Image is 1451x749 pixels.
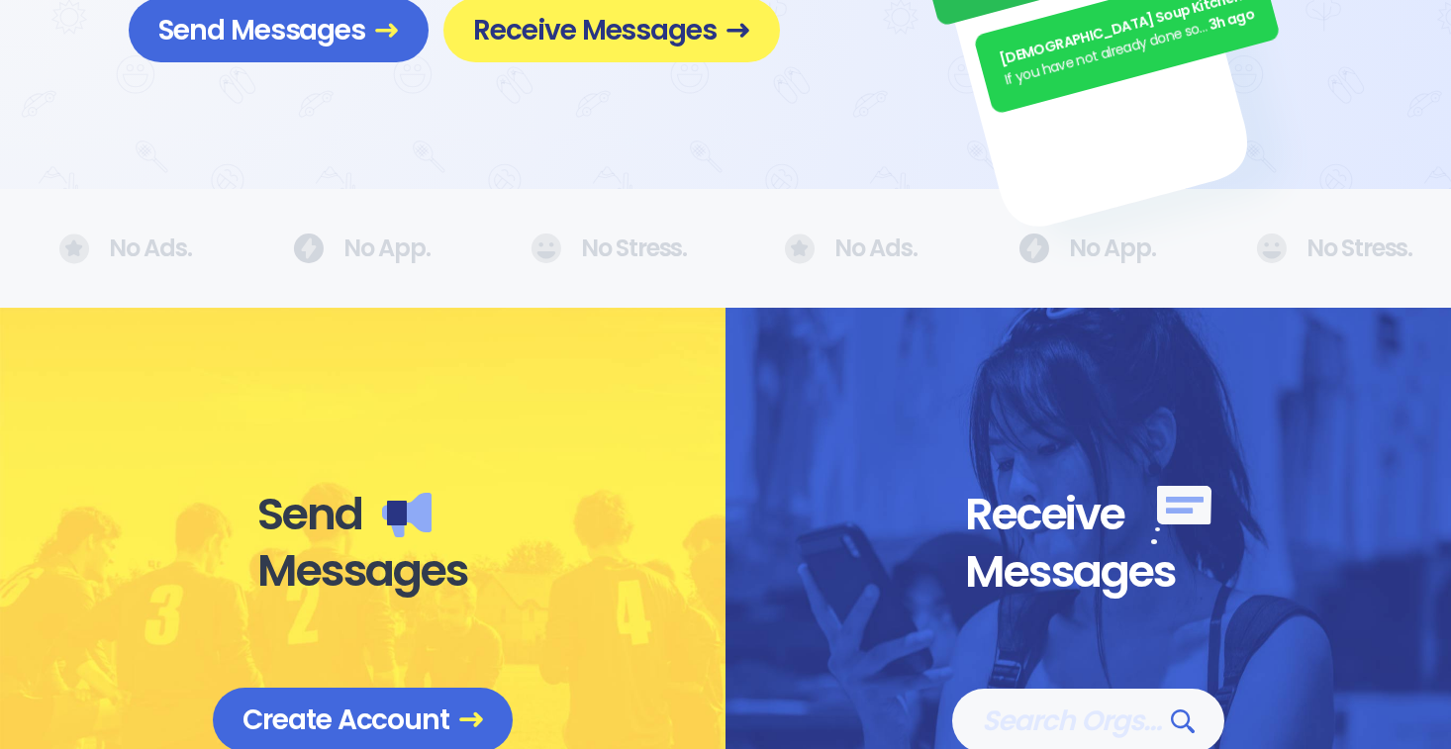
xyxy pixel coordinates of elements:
img: Send messages [382,493,432,537]
div: No Stress. [531,234,666,263]
span: 3h ago [1207,4,1257,37]
div: If you have not already done so, please remember to turn in your fundraiser money [DATE]! [1004,16,1212,90]
img: Receive messages [1151,486,1211,544]
span: Create Account [242,702,483,737]
img: No Ads. [785,234,815,264]
img: No Ads. [1018,234,1049,263]
div: Receive [965,486,1212,544]
div: No App. [293,234,412,263]
img: No Ads. [531,234,561,263]
div: No App. [1018,234,1137,263]
div: No Ads. [785,234,900,264]
span: Search Orgs… [982,703,1194,738]
img: No Ads. [59,234,89,264]
img: No Ads. [1256,234,1287,263]
div: Messages [257,543,469,599]
span: Receive Messages [473,13,750,47]
div: No Ads. [59,234,174,264]
div: Send [257,487,469,542]
div: Messages [965,544,1212,600]
img: No Ads. [293,234,324,263]
div: No Stress. [1256,234,1392,263]
span: Send Messages [158,13,399,47]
